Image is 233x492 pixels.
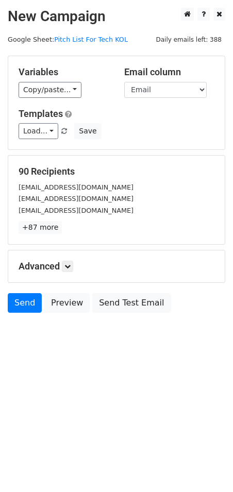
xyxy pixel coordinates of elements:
h5: Variables [19,66,109,78]
a: Copy/paste... [19,82,81,98]
a: Send [8,293,42,313]
small: Google Sheet: [8,36,128,43]
h5: Advanced [19,261,214,272]
h5: 90 Recipients [19,166,214,177]
a: Preview [44,293,90,313]
small: [EMAIL_ADDRESS][DOMAIN_NAME] [19,195,134,202]
a: Load... [19,123,58,139]
a: +87 more [19,221,62,234]
small: [EMAIL_ADDRESS][DOMAIN_NAME] [19,183,134,191]
h2: New Campaign [8,8,225,25]
h5: Email column [124,66,214,78]
a: Pitch List For Tech KOL [54,36,128,43]
a: Send Test Email [92,293,171,313]
span: Daily emails left: 388 [152,34,225,45]
small: [EMAIL_ADDRESS][DOMAIN_NAME] [19,207,134,214]
a: Templates [19,108,63,119]
button: Save [74,123,101,139]
a: Daily emails left: 388 [152,36,225,43]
